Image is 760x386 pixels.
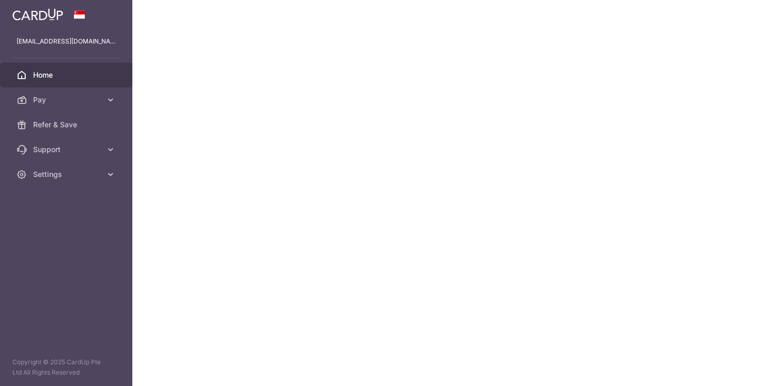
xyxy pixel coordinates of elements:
span: Support [33,144,101,155]
span: Home [33,70,101,80]
span: Refer & Save [33,120,101,130]
span: Pay [33,95,101,105]
p: gautier.vandomme@gmail.com [17,36,116,47]
span: Settings [33,169,101,180]
img: CardUp [12,8,63,21]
